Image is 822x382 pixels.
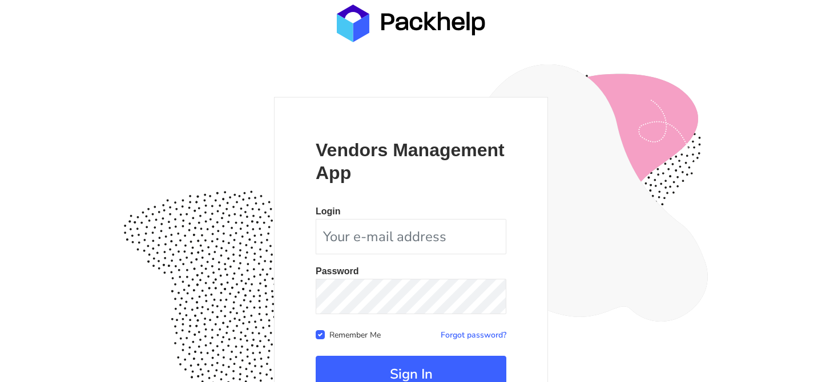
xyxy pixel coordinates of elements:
p: Vendors Management App [316,139,506,184]
a: Forgot password? [441,330,506,340]
p: Login [316,207,506,216]
p: Password [316,267,506,276]
input: Your e-mail address [316,219,506,254]
label: Remember Me [329,328,381,340]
